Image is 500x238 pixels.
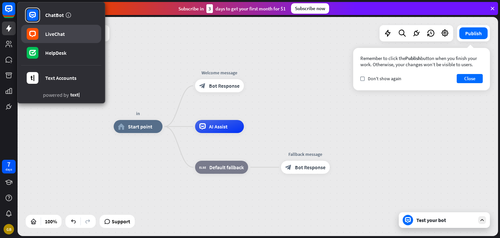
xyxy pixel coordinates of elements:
button: Close [457,74,483,83]
i: block_bot_response [285,164,292,171]
div: Test your bot [416,217,475,223]
div: Remember to click the button when you finish your work. Otherwise, your changes won’t be visible ... [360,55,483,67]
span: Publish [405,55,421,61]
div: Fallback message [276,151,335,157]
div: 3 [206,4,213,13]
div: Subscribe in days to get your first month for $1 [178,4,286,13]
span: Bot Response [295,164,326,171]
div: 7 [7,161,10,167]
span: Bot Response [209,82,240,89]
span: Support [112,216,130,227]
i: block_fallback [199,164,206,171]
i: block_bot_response [199,82,206,89]
span: Don't show again [368,76,401,82]
div: GB [4,224,14,234]
span: Start point [128,123,152,130]
span: AI Assist [209,123,228,130]
div: Subscribe now [291,3,329,14]
div: 100% [43,216,59,227]
button: Publish [459,27,488,39]
span: Default fallback [209,164,244,171]
i: home_2 [118,123,125,130]
div: days [6,167,12,172]
a: 7 days [2,160,16,173]
div: in [109,110,167,117]
div: Welcome message [190,69,249,76]
button: Open LiveChat chat widget [5,3,25,22]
